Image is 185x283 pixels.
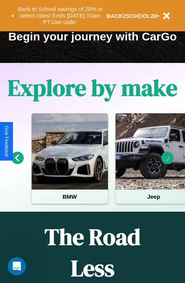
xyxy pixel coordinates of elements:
iframe: Intercom live chat [8,257,26,275]
b: BACK2SCHOOL20 [106,13,157,19]
button: Back to School savings of 20% in select cities! Ends [DATE] 10am PT.Use code: [14,4,106,27]
div: Give Feedback [4,126,9,157]
h1: Explore by make [8,72,177,103]
h4: BMW [32,190,108,204]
